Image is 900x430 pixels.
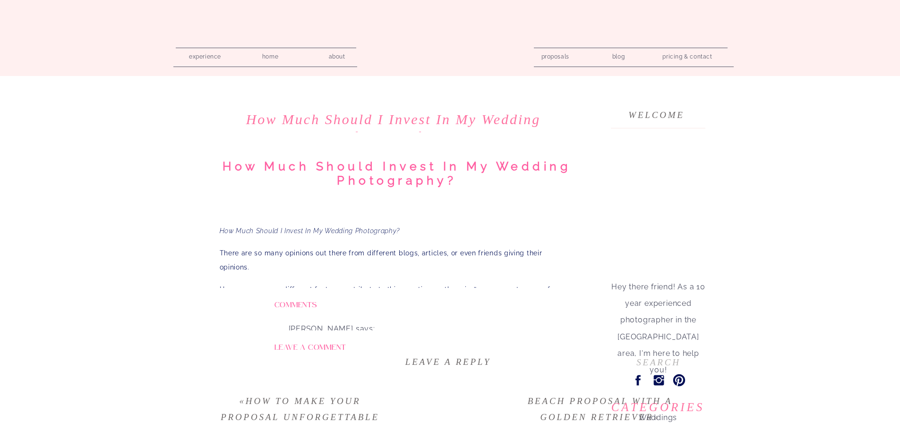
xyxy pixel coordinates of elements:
[602,409,714,422] a: Weddings
[229,345,403,352] span: What factors go into wedding photography pricing
[216,111,571,126] h1: How Much Should I Invest In My Wedding Photography?
[220,249,542,271] span: There are so many opinions out there from different blogs, articles, or even friends giving their...
[220,286,557,308] span: However, so many different factors contribute to this question, so there isn’t one correct answer...
[604,396,712,410] p: Categories
[324,51,351,59] a: about
[356,324,375,333] span: says:
[659,51,716,64] a: pricing & contact
[223,159,571,187] span: How Much Should Invest In My Wedding Photography?
[221,396,379,422] a: How To Make Your Proposal Unforgettable
[289,324,353,333] cite: [PERSON_NAME]
[220,227,400,235] em: How Much Should I Invest In My Wedding Photography?
[274,339,436,349] h2: Leave a comment
[528,396,673,422] a: Beach Proposal With A Golden Retriever
[274,403,622,414] label: Comment
[215,393,386,402] nav: «
[220,322,314,330] span: In this article, you will learn
[515,393,686,402] nav: »
[274,297,351,306] h2: Comments
[274,354,622,370] h3: Leave a Reply
[614,357,704,367] input: Search
[183,51,228,59] a: experience
[229,359,563,381] span: Which of those factors are most important to you, as the wedding couple to determine how much you...
[605,51,632,59] a: blog
[274,382,433,391] span: Your email address will not be published.
[609,278,709,326] p: Hey there friend! As a 10 year experienced photographer in the [GEOGRAPHIC_DATA] area, I'm here t...
[435,382,541,391] span: Required fields are marked
[220,388,570,425] span: Wedding photography pricing ranges vary widely, from $0 to $20k, or maybe even more! I’m sure see...
[257,51,284,59] a: home
[627,107,686,117] h3: welcome
[541,51,568,59] a: proposals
